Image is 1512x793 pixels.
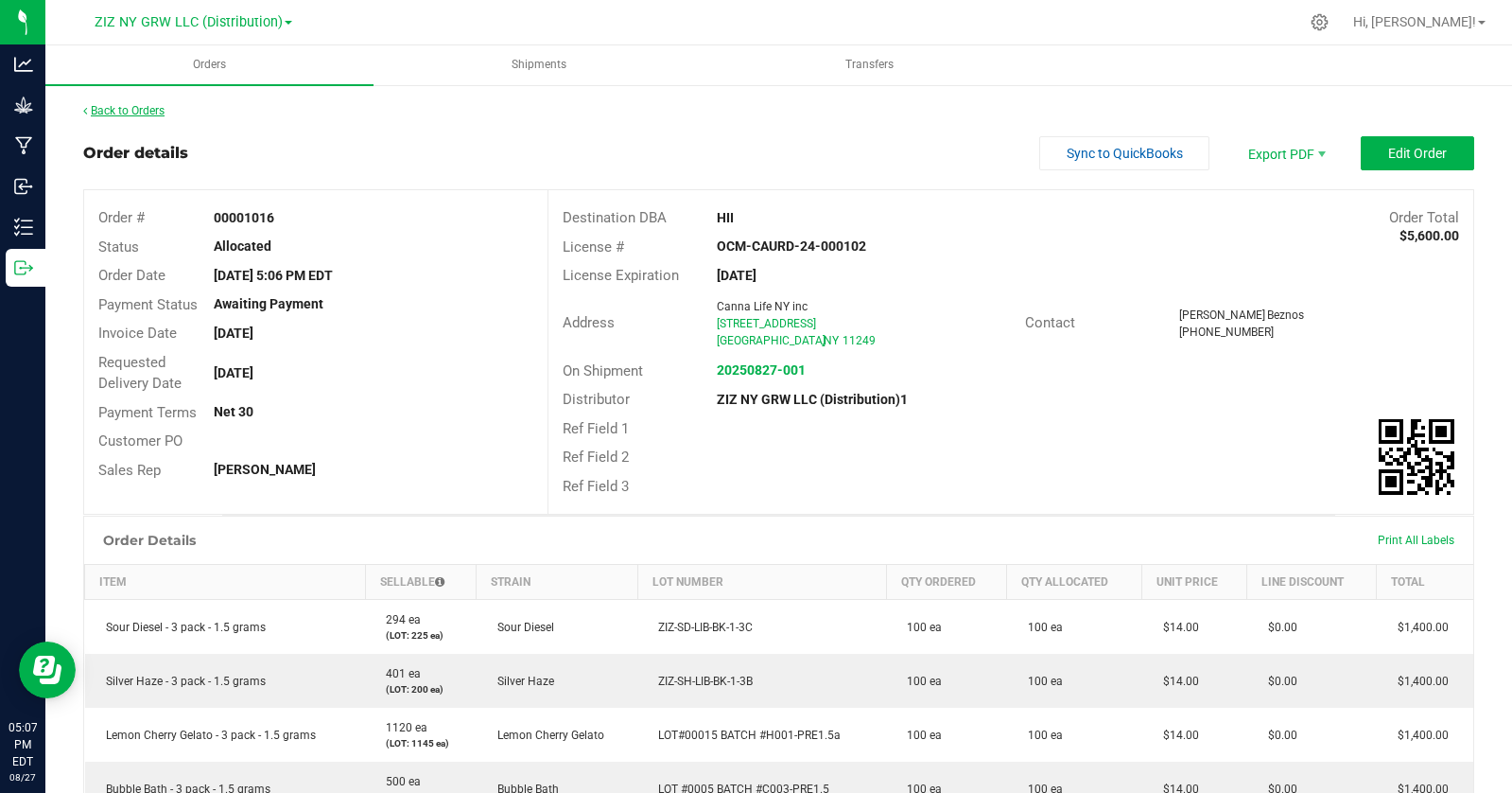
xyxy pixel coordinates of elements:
span: $1,400.00 [1388,621,1449,634]
span: 500 ea [376,775,421,788]
span: , [822,334,824,347]
span: [STREET_ADDRESS] [717,317,816,330]
strong: Allocated [214,238,271,254]
span: Ref Field 1 [563,420,629,437]
strong: $5,600.00 [1399,228,1459,243]
strong: Net 30 [214,404,253,419]
span: Invoice Date [98,325,177,342]
strong: [DATE] [717,268,756,283]
p: 05:07 PM EDT [9,719,37,770]
span: $0.00 [1259,729,1297,742]
span: Address [563,314,615,331]
span: Edit Order [1388,146,1447,161]
span: [PHONE_NUMBER] [1179,326,1274,339]
a: Orders [45,45,374,85]
span: Ref Field 3 [563,478,629,495]
inline-svg: Grow [14,96,33,115]
span: Sync to QuickBooks [1067,146,1183,161]
strong: OCM-CAURD-24-000102 [717,238,866,254]
strong: 00001016 [214,210,274,225]
span: Silver Haze [488,675,554,688]
span: 100 ea [1018,675,1063,688]
h1: Order Details [103,533,196,548]
span: Payment Status [98,296,198,313]
iframe: Resource center [19,642,76,698]
span: Silver Haze - 3 pack - 1.5 grams [96,675,266,688]
span: 100 ea [1018,621,1063,634]
a: Transfers [705,45,1034,85]
qrcode: 00001016 [1379,419,1454,495]
span: 100 ea [897,675,942,688]
a: Shipments [375,45,704,85]
div: Order details [83,142,188,165]
span: Order # [98,209,145,226]
span: ZIZ-SH-LIB-BK-1-3B [649,675,753,688]
th: Strain [477,565,638,600]
span: 11249 [843,334,876,347]
span: Print All Labels [1378,534,1454,547]
span: LOT#00015 BATCH #H001-PRE1.5a [649,729,841,742]
span: Transfers [820,57,919,73]
th: Qty Ordered [886,565,1007,600]
span: Contact [1025,314,1075,331]
span: Shipments [486,57,592,73]
span: Payment Terms [98,404,197,421]
div: Manage settings [1308,13,1331,31]
span: Destination DBA [563,209,667,226]
p: 08/27 [9,770,37,784]
strong: HII [717,210,734,225]
strong: [DATE] 5:06 PM EDT [214,268,333,283]
p: (LOT: 225 ea) [376,628,464,643]
span: Lemon Cherry Gelato - 3 pack - 1.5 grams [96,729,316,742]
span: [PERSON_NAME] [1179,308,1265,322]
span: NY [824,334,839,347]
span: $14.00 [1154,621,1199,634]
span: Customer PO [98,432,182,449]
strong: [DATE] [214,365,253,380]
p: (LOT: 1145 ea) [376,736,464,750]
inline-svg: Inventory [14,218,33,237]
button: Edit Order [1361,136,1474,170]
span: 401 ea [376,667,421,680]
span: Hi, [PERSON_NAME]! [1353,14,1476,29]
a: 20250827-001 [717,362,806,378]
span: Orders [167,57,252,73]
inline-svg: Manufacturing [14,136,33,155]
th: Lot Number [637,565,886,600]
span: Sour Diesel [488,621,554,634]
inline-svg: Inbound [14,177,33,196]
span: $0.00 [1259,675,1297,688]
span: [GEOGRAPHIC_DATA] [717,334,826,347]
span: 294 ea [376,613,421,626]
span: Requested Delivery Date [98,354,182,393]
th: Item [85,565,366,600]
span: Lemon Cherry Gelato [488,729,604,742]
span: 1120 ea [376,721,427,734]
span: 100 ea [897,621,942,634]
span: $1,400.00 [1388,729,1449,742]
th: Unit Price [1142,565,1247,600]
span: $0.00 [1259,621,1297,634]
a: Back to Orders [83,104,165,117]
strong: [DATE] [214,326,253,341]
span: License Expiration [563,267,679,284]
span: Distributor [563,391,630,408]
span: Status [98,238,139,256]
span: 100 ea [1018,729,1063,742]
button: Sync to QuickBooks [1039,136,1209,170]
span: Export PDF [1228,136,1342,170]
span: On Shipment [563,362,643,379]
strong: ZIZ NY GRW LLC (Distribution)1 [717,392,908,407]
strong: Awaiting Payment [214,296,323,311]
span: 100 ea [897,729,942,742]
span: Sour Diesel - 3 pack - 1.5 grams [96,621,266,634]
span: ZIZ-SD-LIB-BK-1-3C [649,621,753,634]
span: $14.00 [1154,729,1199,742]
span: Canna Life NY inc [717,300,808,313]
th: Line Discount [1247,565,1377,600]
inline-svg: Outbound [14,258,33,277]
inline-svg: Analytics [14,55,33,74]
span: Order Date [98,267,165,284]
span: $14.00 [1154,675,1199,688]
